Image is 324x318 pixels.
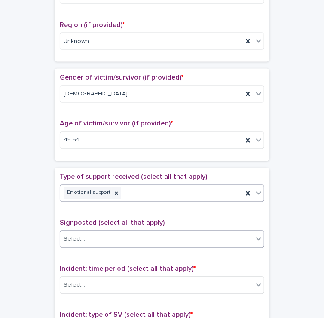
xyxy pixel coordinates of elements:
[60,21,125,28] span: Region (if provided)
[64,281,85,290] div: Select...
[64,235,85,244] div: Select...
[60,220,165,226] span: Signposted (select all that apply)
[64,136,80,145] span: 45-54
[60,120,173,127] span: Age of victim/survivor (if provided)
[64,187,112,199] div: Emotional support
[60,266,196,272] span: Incident: time period (select all that apply)
[64,90,128,99] span: [DEMOGRAPHIC_DATA]
[60,174,207,180] span: Type of support received (select all that apply)
[60,74,183,81] span: Gender of victim/survivor (if provided)
[64,37,89,46] span: Unknown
